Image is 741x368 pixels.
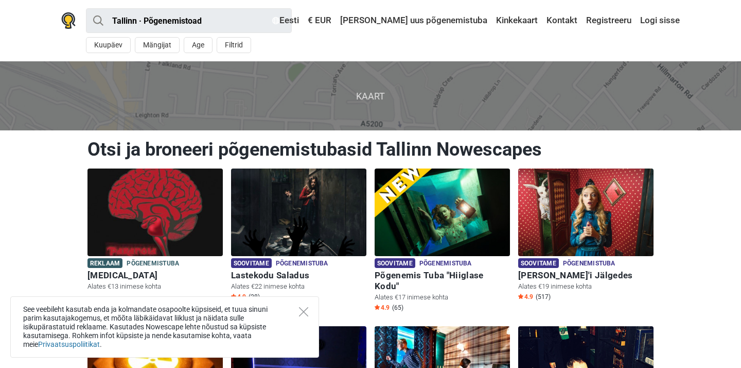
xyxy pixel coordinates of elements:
span: Põgenemistuba [276,258,328,270]
span: Reklaam [87,258,122,268]
a: Kinkekaart [493,11,540,30]
button: Filtrid [217,37,251,53]
a: Privaatsuspoliitikat [38,340,100,348]
img: Paranoia [87,169,223,256]
p: Alates €22 inimese kohta [231,282,366,291]
h6: Lastekodu Saladus [231,270,366,281]
a: Lastekodu Saladus Soovitame Põgenemistuba Lastekodu Saladus Alates €22 inimese kohta Star4.9 (28) [231,169,366,303]
span: Soovitame [518,258,559,268]
p: Alates €13 inimese kohta [87,282,223,291]
a: [PERSON_NAME] uus põgenemistuba [338,11,490,30]
span: (65) [392,304,403,312]
img: Eesti [272,17,279,24]
span: Põgenemistuba [563,258,615,270]
h6: [PERSON_NAME]'i Jälgedes [518,270,654,281]
button: Mängijat [135,37,180,53]
a: Põgenemis Tuba "Hiiglase Kodu" Soovitame Põgenemistuba Põgenemis Tuba "Hiiglase Kodu" Alates €17 ... [375,169,510,314]
a: Alice'i Jälgedes Soovitame Põgenemistuba [PERSON_NAME]'i Jälgedes Alates €19 inimese kohta Star4.... [518,169,654,303]
h6: [MEDICAL_DATA] [87,270,223,281]
span: (517) [536,293,551,301]
input: proovi “Tallinn” [86,8,292,33]
h6: Põgenemis Tuba "Hiiglase Kodu" [375,270,510,292]
img: Lastekodu Saladus [231,169,366,256]
button: Close [299,307,308,316]
img: Põgenemis Tuba "Hiiglase Kodu" [375,169,510,256]
h1: Otsi ja broneeri põgenemistubasid Tallinn Nowescapes [87,138,654,161]
span: 4.9 [231,293,246,301]
a: Logi sisse [638,11,680,30]
a: € EUR [305,11,334,30]
span: Soovitame [375,258,415,268]
a: Registreeru [584,11,634,30]
span: Põgenemistuba [127,258,179,270]
span: 4.9 [518,293,533,301]
img: Star [231,294,236,299]
a: Kontakt [544,11,580,30]
span: (28) [249,293,260,301]
span: Põgenemistuba [419,258,472,270]
button: Kuupäev [86,37,131,53]
a: Eesti [270,11,302,30]
a: Paranoia Reklaam Põgenemistuba [MEDICAL_DATA] Alates €13 inimese kohta [87,169,223,293]
span: Soovitame [231,258,272,268]
button: Age [184,37,213,53]
img: Star [375,305,380,310]
p: Alates €17 inimese kohta [375,293,510,302]
span: 4.9 [375,304,390,312]
img: Nowescape logo [61,12,76,29]
img: Star [518,294,523,299]
img: Alice'i Jälgedes [518,169,654,256]
p: Alates €19 inimese kohta [518,282,654,291]
div: See veebileht kasutab enda ja kolmandate osapoolte küpsiseid, et tuua sinuni parim kasutajakogemu... [10,296,319,358]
